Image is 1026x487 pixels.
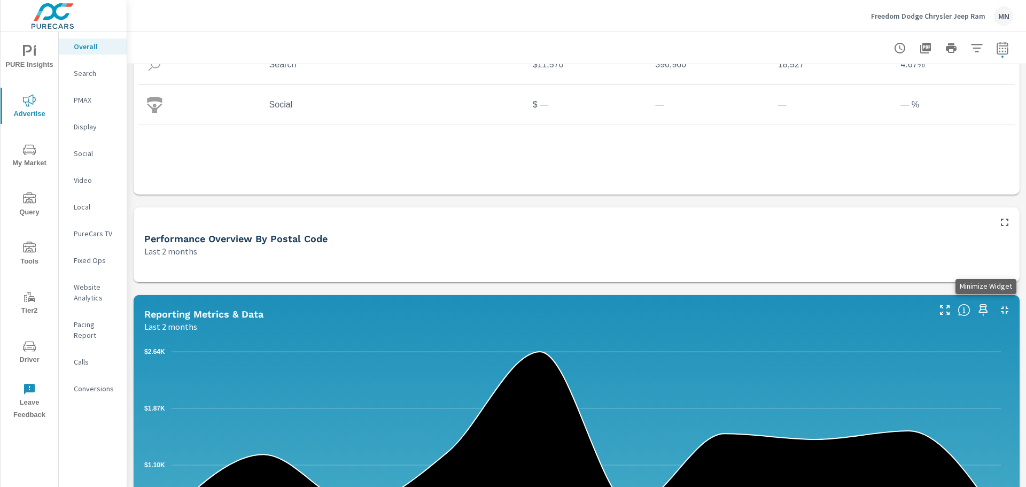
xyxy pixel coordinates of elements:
p: Conversions [74,383,118,394]
p: Social [74,148,118,159]
p: Local [74,202,118,212]
td: Social [261,91,524,118]
img: icon-search.svg [146,57,162,73]
div: Video [59,172,127,188]
p: Freedom Dodge Chrysler Jeep Ram [871,11,985,21]
button: Maximize Widget [996,214,1013,231]
p: Video [74,175,118,185]
span: Advertise [4,94,55,120]
p: Website Analytics [74,282,118,303]
span: Driver [4,340,55,366]
div: PureCars TV [59,226,127,242]
p: Fixed Ops [74,255,118,266]
td: $ — [524,91,647,118]
td: 4.67% [892,51,1015,78]
div: Display [59,119,127,135]
button: Print Report [941,37,962,59]
text: $1.87K [144,405,165,412]
span: PURE Insights [4,45,55,71]
p: Last 2 months [144,320,197,333]
div: Search [59,65,127,81]
p: Calls [74,357,118,367]
div: Calls [59,354,127,370]
td: 18,527 [770,51,892,78]
p: Last 2 months [144,245,197,258]
span: Save this to your personalized report [975,302,992,319]
h5: Reporting Metrics & Data [144,308,263,320]
p: Overall [74,41,118,52]
button: Select Date Range [992,37,1013,59]
span: Leave Feedback [4,383,55,421]
p: Display [74,121,118,132]
td: — % [892,91,1015,118]
div: Overall [59,38,127,55]
td: 396,960 [647,51,770,78]
div: Social [59,145,127,161]
button: Make Fullscreen [936,302,953,319]
div: Local [59,199,127,215]
span: My Market [4,143,55,169]
td: — [770,91,892,118]
span: Understand performance data overtime and see how metrics compare to each other. [958,304,970,316]
p: Search [74,68,118,79]
div: PMAX [59,92,127,108]
button: "Export Report to PDF" [915,37,936,59]
td: $11,570 [524,51,647,78]
td: — [647,91,770,118]
div: Website Analytics [59,279,127,306]
span: Query [4,192,55,219]
td: Search [261,51,524,78]
img: icon-social.svg [146,97,162,113]
h5: Performance Overview By Postal Code [144,233,328,244]
div: MN [994,6,1013,26]
p: PMAX [74,95,118,105]
button: Apply Filters [966,37,988,59]
span: Tier2 [4,291,55,317]
div: Conversions [59,381,127,397]
div: Pacing Report [59,316,127,343]
div: Fixed Ops [59,252,127,268]
text: $1.10K [144,461,165,469]
p: PureCars TV [74,228,118,239]
span: Tools [4,242,55,268]
p: Pacing Report [74,319,118,341]
div: nav menu [1,32,58,426]
text: $2.64K [144,348,165,355]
